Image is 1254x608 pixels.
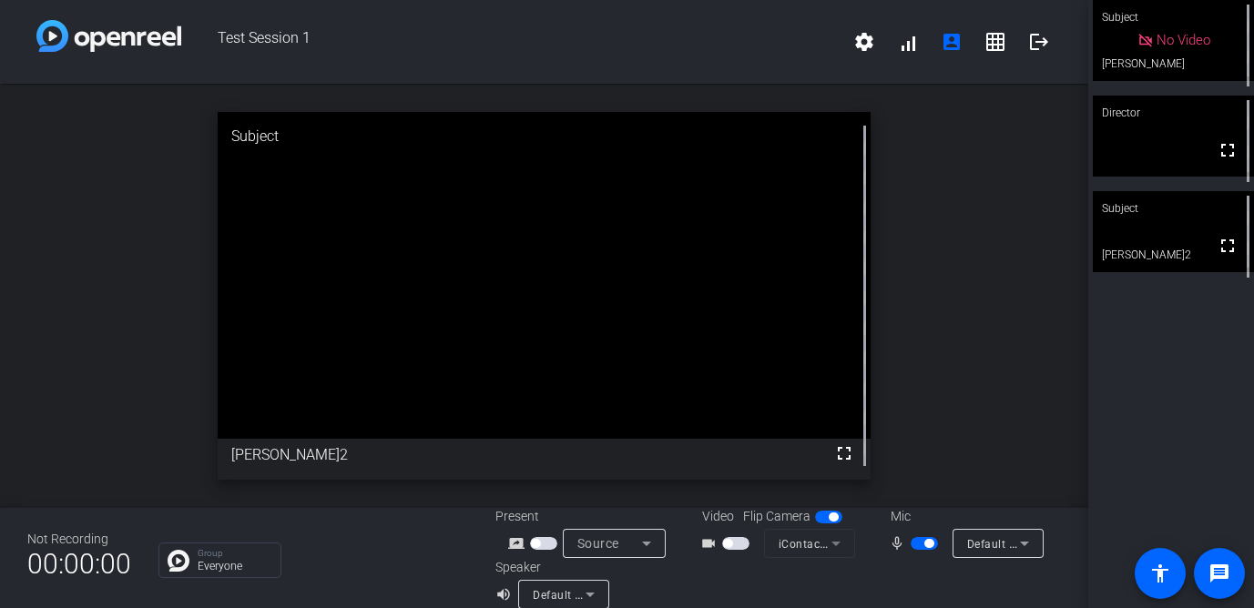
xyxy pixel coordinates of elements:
[508,532,530,554] mat-icon: screen_share_outline
[1217,139,1239,161] mat-icon: fullscreen
[36,20,181,52] img: white-gradient.svg
[1157,32,1210,48] span: No Video
[1028,31,1050,53] mat-icon: logout
[577,536,619,551] span: Source
[1093,191,1254,226] div: Subject
[853,31,875,53] mat-icon: settings
[27,542,131,586] span: 00:00:00
[967,536,1198,551] span: Default - MacBook Air Microphone (Built-in)
[702,507,734,526] span: Video
[181,20,842,64] span: Test Session 1
[1093,96,1254,130] div: Director
[533,587,749,602] span: Default - MacBook Air Speakers (Built-in)
[872,507,1055,526] div: Mic
[984,31,1006,53] mat-icon: grid_on
[889,532,911,554] mat-icon: mic_none
[27,530,131,549] div: Not Recording
[495,583,517,605] mat-icon: volume_up
[1208,562,1230,584] mat-icon: message
[198,549,271,558] p: Group
[743,507,811,526] span: Flip Camera
[700,532,722,554] mat-icon: videocam_outline
[495,507,678,526] div: Present
[941,31,963,53] mat-icon: account_box
[1217,235,1239,257] mat-icon: fullscreen
[168,550,189,572] img: Chat Icon
[833,442,855,464] mat-icon: fullscreen
[1149,562,1171,584] mat-icon: accessibility
[218,112,871,161] div: Subject
[495,558,605,577] div: Speaker
[198,561,271,572] p: Everyone
[886,20,930,64] button: signal_cellular_alt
